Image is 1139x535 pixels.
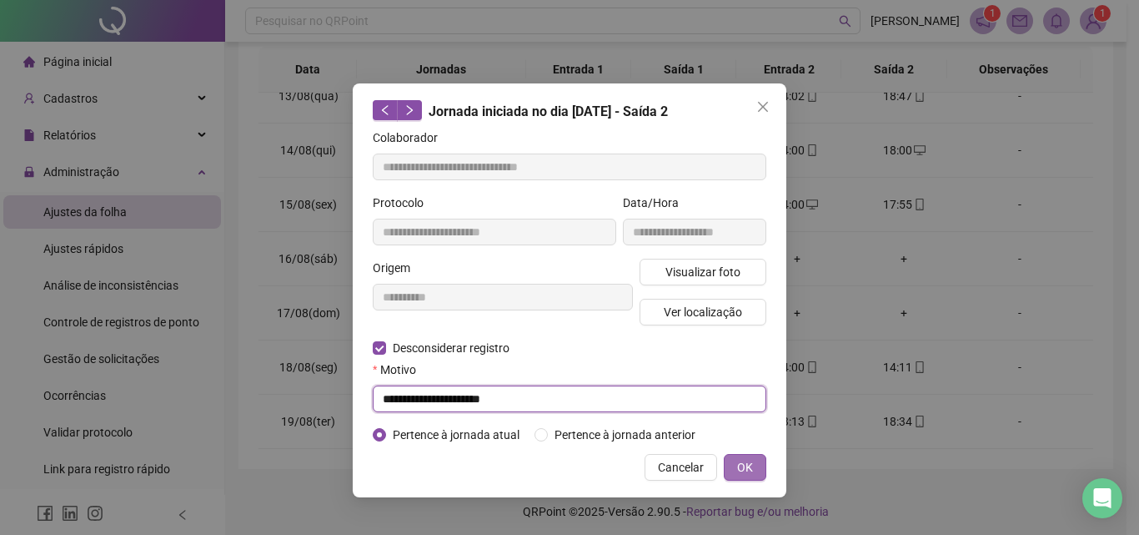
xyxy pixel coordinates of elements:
label: Protocolo [373,194,434,212]
button: OK [724,454,766,481]
label: Motivo [373,361,427,379]
span: close [756,100,770,114]
span: Desconsiderar registro [386,339,516,357]
button: Visualizar foto [640,259,766,285]
label: Colaborador [373,129,449,147]
button: Ver localização [640,299,766,326]
span: Pertence à jornada anterior [548,426,702,444]
span: left [379,104,391,116]
div: Jornada iniciada no dia [DATE] - Saída 2 [373,100,766,122]
label: Origem [373,259,421,277]
button: left [373,100,398,120]
span: Pertence à jornada atual [386,426,526,444]
span: OK [737,458,753,477]
span: Ver localização [664,303,742,321]
label: Data/Hora [623,194,690,212]
span: right [404,104,415,116]
div: Open Intercom Messenger [1082,478,1122,518]
button: Close [750,93,776,120]
button: right [397,100,422,120]
span: Cancelar [658,458,704,477]
span: Visualizar foto [665,263,740,281]
button: Cancelar [645,454,717,481]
